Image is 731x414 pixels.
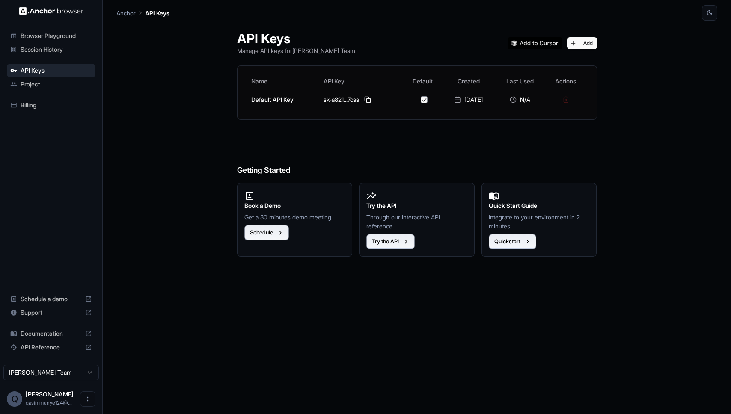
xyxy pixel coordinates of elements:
th: Last Used [495,73,545,90]
div: Q [7,391,22,407]
span: qasimmunye124@gmail.com [26,399,72,406]
th: Actions [545,73,586,90]
span: Project [21,80,92,89]
button: Try the API [366,234,415,249]
h2: Try the API [366,201,467,210]
div: Billing [7,98,95,112]
th: Default [403,73,443,90]
h2: Book a Demo [244,201,345,210]
h6: Getting Started [237,130,597,177]
th: Created [443,73,495,90]
span: Schedule a demo [21,295,82,303]
span: Browser Playground [21,32,92,40]
p: Get a 30 minutes demo meeting [244,213,345,222]
span: API Keys [21,66,92,75]
p: Anchor [116,9,136,18]
th: API Key [320,73,403,90]
td: Default API Key [248,90,320,109]
div: API Reference [7,340,95,354]
div: Documentation [7,327,95,340]
span: Support [21,308,82,317]
span: Billing [21,101,92,109]
div: Schedule a demo [7,292,95,306]
div: Browser Playground [7,29,95,43]
div: Project [7,77,95,91]
div: [DATE] [446,95,491,104]
img: Anchor Logo [19,7,83,15]
button: Copy API key [363,95,373,105]
div: API Keys [7,64,95,77]
div: Support [7,306,95,319]
p: Manage API keys for [PERSON_NAME] Team [237,46,355,55]
div: N/A [498,95,542,104]
p: API Keys [145,9,169,18]
span: Session History [21,45,92,54]
div: Session History [7,43,95,56]
button: Schedule [244,225,289,240]
span: API Reference [21,343,82,352]
div: sk-a821...7caa [324,95,399,105]
p: Through our interactive API reference [366,213,467,231]
nav: breadcrumb [116,8,169,18]
span: Documentation [21,329,82,338]
h1: API Keys [237,31,355,46]
img: Add anchorbrowser MCP server to Cursor [508,37,562,49]
span: Qasim Munye [26,390,74,398]
button: Open menu [80,391,95,407]
button: Add [567,37,597,49]
button: Quickstart [489,234,536,249]
h2: Quick Start Guide [489,201,590,210]
p: Integrate to your environment in 2 minutes [489,213,590,231]
th: Name [248,73,320,90]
